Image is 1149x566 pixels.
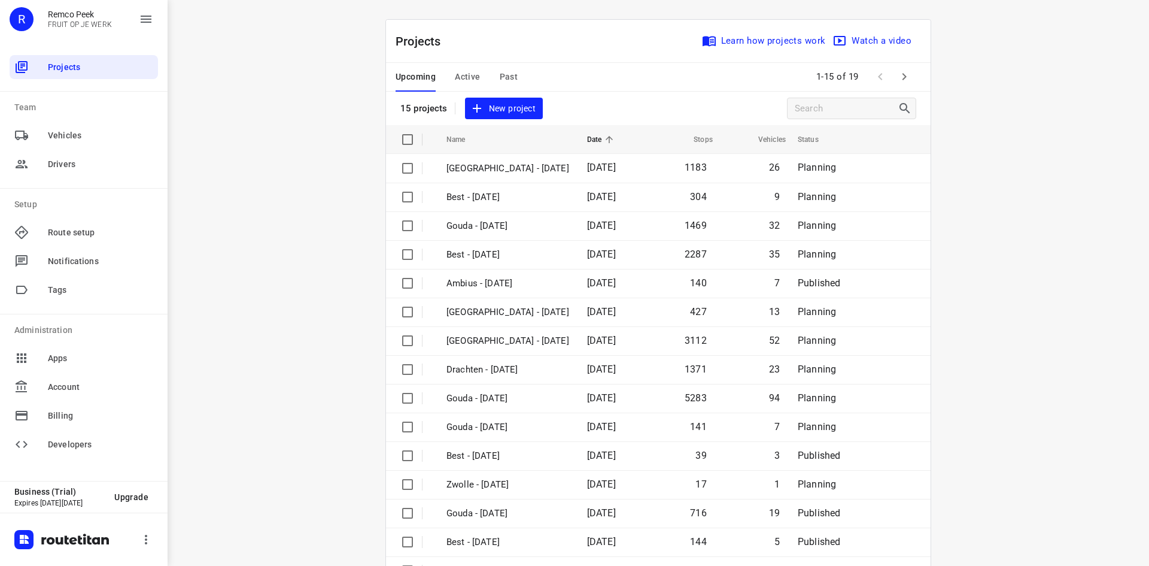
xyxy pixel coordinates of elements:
[898,101,916,116] div: Search
[587,450,616,461] span: [DATE]
[48,410,153,422] span: Billing
[446,535,569,549] p: Best - Thursday
[396,69,436,84] span: Upcoming
[798,364,836,375] span: Planning
[769,392,780,404] span: 94
[446,132,481,147] span: Name
[446,277,569,290] p: Ambius - Monday
[446,420,569,434] p: Gouda - Friday
[798,277,841,289] span: Published
[690,191,707,202] span: 304
[446,334,569,348] p: Zwolle - Monday
[587,220,616,231] span: [DATE]
[114,492,148,502] span: Upgrade
[446,219,569,233] p: Gouda - Tuesday
[48,255,153,268] span: Notifications
[774,191,780,202] span: 9
[685,392,707,404] span: 5283
[678,132,713,147] span: Stops
[774,421,780,432] span: 7
[798,162,836,173] span: Planning
[587,132,618,147] span: Date
[798,507,841,519] span: Published
[695,479,706,490] span: 17
[798,220,836,231] span: Planning
[500,69,518,84] span: Past
[105,486,158,508] button: Upgrade
[690,421,707,432] span: 141
[798,249,836,260] span: Planning
[14,324,158,337] p: Administration
[774,479,780,490] span: 1
[798,392,836,404] span: Planning
[48,381,153,394] span: Account
[48,352,153,365] span: Apps
[10,123,158,147] div: Vehicles
[690,277,707,289] span: 140
[446,190,569,204] p: Best - Tuesday
[48,158,153,171] span: Drivers
[769,249,780,260] span: 35
[10,7,34,31] div: R
[14,487,105,497] p: Business (Trial)
[14,499,105,507] p: Expires [DATE][DATE]
[10,55,158,79] div: Projects
[48,61,153,74] span: Projects
[798,335,836,346] span: Planning
[798,479,836,490] span: Planning
[769,162,780,173] span: 26
[446,478,569,492] p: Zwolle - Friday
[769,220,780,231] span: 32
[587,191,616,202] span: [DATE]
[446,392,569,405] p: Gouda - Monday
[587,162,616,173] span: [DATE]
[10,152,158,176] div: Drivers
[587,306,616,317] span: [DATE]
[446,248,569,262] p: Best - Monday
[587,249,616,260] span: [DATE]
[446,507,569,520] p: Gouda - Thursday
[472,101,536,116] span: New project
[446,162,569,175] p: Zwolle - Wednesday
[48,10,112,19] p: Remco Peek
[10,278,158,302] div: Tags
[769,507,780,519] span: 19
[774,536,780,547] span: 5
[10,220,158,244] div: Route setup
[587,335,616,346] span: [DATE]
[774,277,780,289] span: 7
[48,284,153,296] span: Tags
[10,346,158,370] div: Apps
[10,404,158,428] div: Billing
[695,450,706,461] span: 39
[446,363,569,377] p: Drachten - Monday
[48,438,153,451] span: Developers
[455,69,480,84] span: Active
[685,364,707,375] span: 1371
[685,249,707,260] span: 2287
[798,450,841,461] span: Published
[400,103,448,114] p: 15 projects
[798,306,836,317] span: Planning
[774,450,780,461] span: 3
[14,101,158,114] p: Team
[465,98,543,120] button: New project
[690,536,707,547] span: 144
[587,536,616,547] span: [DATE]
[798,536,841,547] span: Published
[48,129,153,142] span: Vehicles
[685,162,707,173] span: 1183
[14,198,158,211] p: Setup
[587,392,616,404] span: [DATE]
[798,132,834,147] span: Status
[685,335,707,346] span: 3112
[798,191,836,202] span: Planning
[769,335,780,346] span: 52
[795,99,898,118] input: Search projects
[446,305,569,319] p: Antwerpen - Monday
[769,306,780,317] span: 13
[396,32,451,50] p: Projects
[48,226,153,239] span: Route setup
[446,449,569,463] p: Best - Friday
[690,306,707,317] span: 427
